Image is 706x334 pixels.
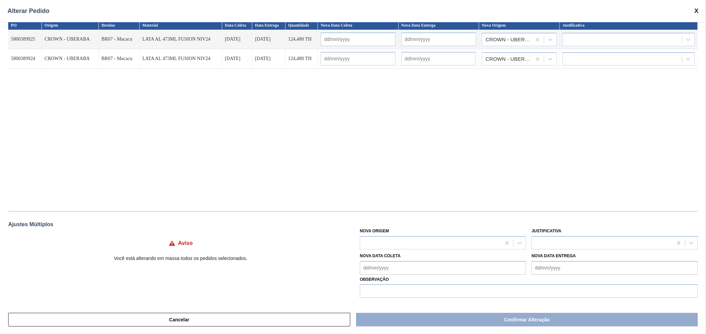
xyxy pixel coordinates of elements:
label: Justificativa [532,229,562,233]
th: Material [140,21,222,30]
label: Observação [360,275,698,285]
td: CROWN - UBERABA [42,30,99,49]
label: Nova Data Entrega [532,253,576,258]
td: [DATE] [222,49,252,69]
th: Justificativa [560,21,698,30]
label: Nova Origem [360,229,389,233]
div: CROWN - UBERABA [486,37,532,42]
button: Cancelar [8,313,350,326]
td: LATA AL 473ML FUSION NIV24 [140,49,222,69]
h4: Aviso [178,240,193,246]
td: [DATE] [222,30,252,49]
th: PO [8,21,42,30]
td: [DATE] [252,30,285,49]
input: dd/mm/yyyy [321,32,395,46]
div: Ajustes Múltiplos [8,221,698,228]
th: Origem [42,21,99,30]
td: LATA AL 473ML FUSION NIV24 [140,30,222,49]
td: BR07 - Macacu [99,30,140,49]
th: Destino [99,21,140,30]
th: Quantidade [286,21,318,30]
th: Data Coleta [222,21,252,30]
p: Você está alterando em massa todos os pedidos selecionados. [8,256,353,261]
th: Nova Data Coleta [318,21,398,30]
label: Nova Data Coleta [360,253,401,258]
div: CROWN - UBERABA [486,57,532,61]
td: 5800389924 [8,49,42,69]
td: [DATE] [252,49,285,69]
th: Nova Data Entrega [399,21,479,30]
td: 5800389925 [8,30,42,49]
input: dd/mm/yyyy [321,52,395,66]
th: Nova Origem [479,21,560,30]
td: 124,480 TH [286,49,318,69]
input: dd/mm/yyyy [532,261,698,275]
input: dd/mm/yyyy [401,32,476,46]
td: BR07 - Macacu [99,49,140,69]
input: dd/mm/yyyy [360,261,526,275]
th: Data Entrega [252,21,285,30]
td: 124,480 TH [286,30,318,49]
td: CROWN - UBERABA [42,49,99,69]
span: Alterar Pedido [7,8,49,15]
input: dd/mm/yyyy [401,52,476,66]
